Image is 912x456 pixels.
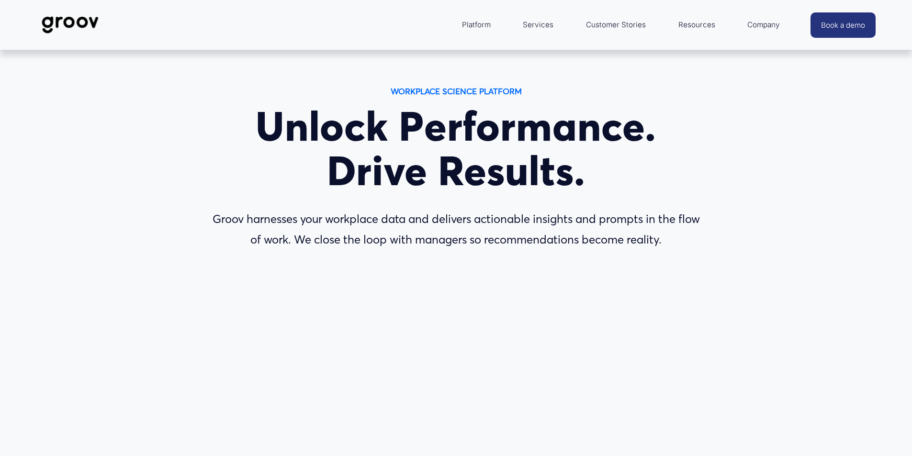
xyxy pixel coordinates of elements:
a: Customer Stories [581,13,651,36]
p: Groov harnesses your workplace data and delivers actionable insights and prompts in the flow of w... [206,209,707,250]
span: Company [747,18,780,32]
span: Platform [462,18,491,32]
a: folder dropdown [674,13,720,36]
strong: WORKPLACE SCIENCE PLATFORM [391,86,522,96]
h1: Unlock Performance. Drive Results. [206,104,707,193]
a: Book a demo [811,12,876,38]
a: folder dropdown [457,13,495,36]
img: Groov | Workplace Science Platform | Unlock Performance | Drive Results [36,9,104,41]
a: Services [518,13,558,36]
a: folder dropdown [743,13,785,36]
span: Resources [678,18,715,32]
